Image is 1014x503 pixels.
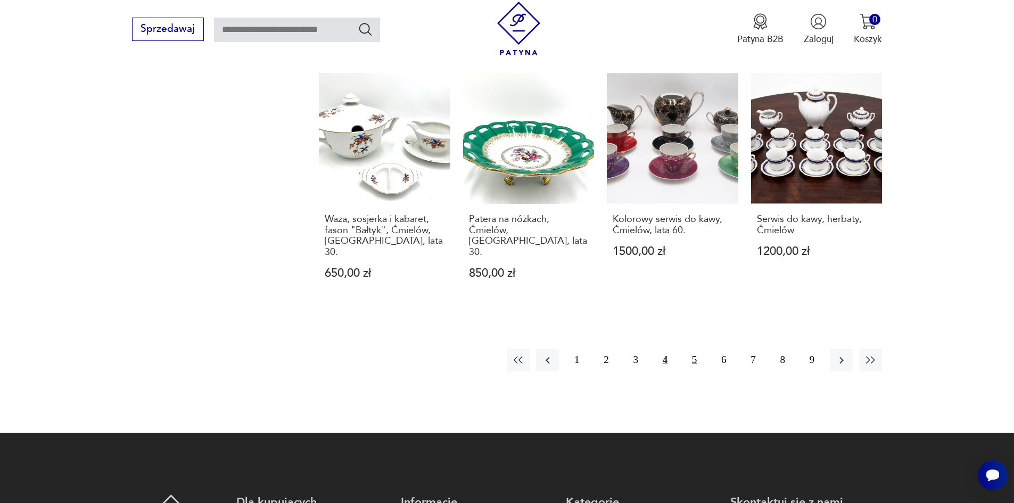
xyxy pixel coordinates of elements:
[613,246,732,257] p: 1500,00 zł
[757,214,877,236] h3: Serwis do kawy, herbaty, Ćmielów
[325,268,444,279] p: 650,00 zł
[132,18,204,41] button: Sprzedawaj
[869,14,880,25] div: 0
[737,33,784,45] p: Patyna B2B
[712,349,735,372] button: 6
[325,214,444,258] h3: Waza, sosjerka i kabaret, fason "Bałtyk", Ćmielów, [GEOGRAPHIC_DATA], lata 30.
[757,246,877,257] p: 1200,00 zł
[804,13,834,45] button: Zaloguj
[319,73,450,304] a: Waza, sosjerka i kabaret, fason "Bałtyk", Ćmielów, Polska, lata 30.Waza, sosjerka i kabaret, faso...
[469,214,589,258] h3: Patera na nóżkach, Ćmielów, [GEOGRAPHIC_DATA], lata 30.
[741,349,764,372] button: 7
[810,13,827,30] img: Ikonka użytkownika
[978,460,1008,490] iframe: Smartsupp widget button
[469,268,589,279] p: 850,00 zł
[607,73,738,304] a: Kolorowy serwis do kawy, Ćmielów, lata 60.Kolorowy serwis do kawy, Ćmielów, lata 60.1500,00 zł
[737,13,784,45] button: Patyna B2B
[595,349,617,372] button: 2
[751,73,883,304] a: Serwis do kawy, herbaty, ĆmielówSerwis do kawy, herbaty, Ćmielów1200,00 zł
[752,13,769,30] img: Ikona medalu
[771,349,794,372] button: 8
[683,349,706,372] button: 5
[654,349,677,372] button: 4
[854,13,882,45] button: 0Koszyk
[854,33,882,45] p: Koszyk
[801,349,823,372] button: 9
[463,73,595,304] a: Patera na nóżkach, Ćmielów, Polska, lata 30.Patera na nóżkach, Ćmielów, [GEOGRAPHIC_DATA], lata 3...
[132,26,204,34] a: Sprzedawaj
[737,13,784,45] a: Ikona medaluPatyna B2B
[613,214,732,236] h3: Kolorowy serwis do kawy, Ćmielów, lata 60.
[804,33,834,45] p: Zaloguj
[565,349,588,372] button: 1
[492,2,546,55] img: Patyna - sklep z meblami i dekoracjami vintage
[860,13,876,30] img: Ikona koszyka
[358,21,373,37] button: Szukaj
[624,349,647,372] button: 3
